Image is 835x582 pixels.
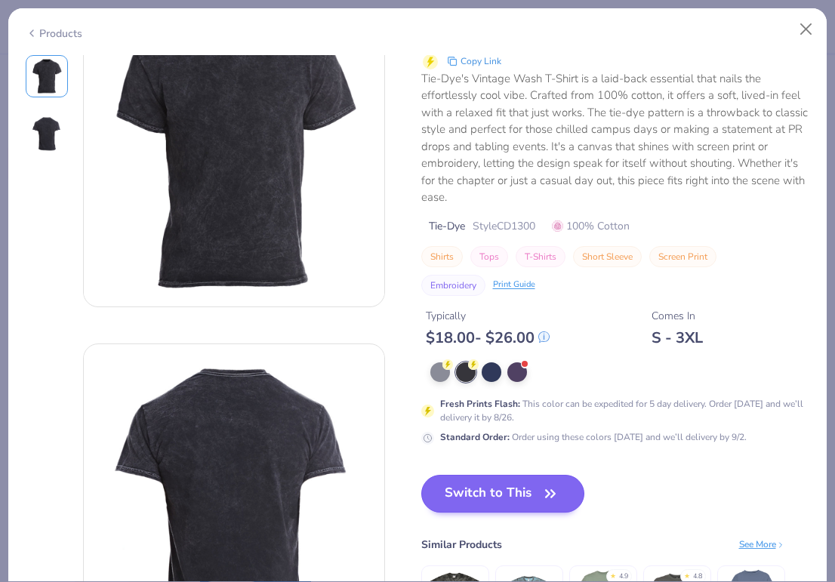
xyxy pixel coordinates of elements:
[29,115,65,152] img: Back
[573,246,642,267] button: Short Sleeve
[610,571,616,577] div: ★
[429,218,465,234] span: Tie-Dye
[421,246,463,267] button: Shirts
[470,246,508,267] button: Tops
[739,537,785,551] div: See More
[26,26,82,42] div: Products
[421,475,585,513] button: Switch to This
[619,571,628,582] div: 4.9
[421,275,485,296] button: Embroidery
[440,431,510,443] strong: Standard Order :
[684,571,690,577] div: ★
[440,397,810,424] div: This color can be expedited for 5 day delivery. Order [DATE] and we’ll delivery it by 8/26.
[693,571,702,582] div: 4.8
[652,308,703,324] div: Comes In
[421,70,810,206] div: Tie-Dye's Vintage Wash T-Shirt is a laid-back essential that nails the effortlessly cool vibe. Cr...
[29,58,65,94] img: Front
[426,328,550,347] div: $ 18.00 - $ 26.00
[652,328,703,347] div: S - 3XL
[552,218,630,234] span: 100% Cotton
[516,246,565,267] button: T-Shirts
[440,398,520,410] strong: Fresh Prints Flash :
[421,537,502,553] div: Similar Products
[493,279,535,291] div: Print Guide
[442,52,506,70] button: copy to clipboard
[792,15,821,44] button: Close
[473,218,535,234] span: Style CD1300
[440,430,747,444] div: Order using these colors [DATE] and we’ll delivery by 9/2.
[426,308,550,324] div: Typically
[649,246,716,267] button: Screen Print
